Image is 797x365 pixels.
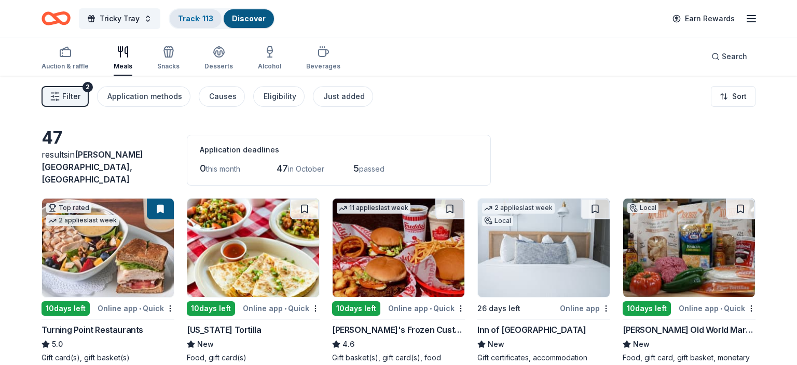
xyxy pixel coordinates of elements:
[482,216,513,226] div: Local
[388,302,465,315] div: Online app Quick
[720,304,722,313] span: •
[633,338,650,350] span: New
[666,9,741,28] a: Earn Rewards
[42,149,143,185] span: in
[42,301,90,316] div: 10 days left
[430,304,432,313] span: •
[52,338,63,350] span: 5.0
[332,353,465,363] div: Gift basket(s), gift card(s), food
[623,324,755,336] div: [PERSON_NAME] Old World Market
[313,86,373,107] button: Just added
[114,62,132,71] div: Meals
[477,324,586,336] div: Inn of [GEOGRAPHIC_DATA]
[178,14,213,23] a: Track· 113
[253,86,305,107] button: Eligibility
[332,198,465,363] a: Image for Freddy's Frozen Custard & Steakburgers11 applieslast week10days leftOnline app•Quick[PE...
[42,324,143,336] div: Turning Point Restaurants
[169,8,275,29] button: Track· 113Discover
[332,301,380,316] div: 10 days left
[97,86,190,107] button: Application methods
[200,144,478,156] div: Application deadlines
[42,128,174,148] div: 47
[187,301,235,316] div: 10 days left
[623,198,755,363] a: Image for Livoti's Old World MarketLocal10days leftOnline app•Quick[PERSON_NAME] Old World Market...
[337,203,410,214] div: 11 applies last week
[488,338,504,350] span: New
[157,62,180,71] div: Snacks
[42,148,174,186] div: results
[679,302,755,315] div: Online app Quick
[243,302,320,315] div: Online app Quick
[79,8,160,29] button: Tricky Tray
[623,199,755,297] img: Image for Livoti's Old World Market
[107,90,182,103] div: Application methods
[288,164,324,173] span: in October
[232,14,266,23] a: Discover
[333,199,464,297] img: Image for Freddy's Frozen Custard & Steakburgers
[187,199,319,297] img: Image for California Tortilla
[197,338,214,350] span: New
[42,41,89,76] button: Auction & raffle
[477,302,520,315] div: 26 days left
[722,50,747,63] span: Search
[258,41,281,76] button: Alcohol
[323,90,365,103] div: Just added
[732,90,747,103] span: Sort
[478,199,610,297] img: Image for Inn of Cape May
[187,324,261,336] div: [US_STATE] Tortilla
[204,62,233,71] div: Desserts
[42,149,143,185] span: [PERSON_NAME][GEOGRAPHIC_DATA], [GEOGRAPHIC_DATA]
[187,198,320,363] a: Image for California Tortilla10days leftOnline app•Quick[US_STATE] TortillaNewFood, gift card(s)
[627,203,658,213] div: Local
[258,62,281,71] div: Alcohol
[359,164,384,173] span: passed
[100,12,140,25] span: Tricky Tray
[209,90,237,103] div: Causes
[83,82,93,92] div: 2
[114,41,132,76] button: Meals
[42,62,89,71] div: Auction & raffle
[560,302,610,315] div: Online app
[703,46,755,67] button: Search
[206,164,240,173] span: this month
[623,353,755,363] div: Food, gift card, gift basket, monetary
[332,324,465,336] div: [PERSON_NAME]'s Frozen Custard & Steakburgers
[264,90,296,103] div: Eligibility
[277,163,288,174] span: 47
[46,215,119,226] div: 2 applies last week
[306,62,340,71] div: Beverages
[157,41,180,76] button: Snacks
[284,304,286,313] span: •
[42,198,174,363] a: Image for Turning Point RestaurantsTop rated2 applieslast week10days leftOnline app•QuickTurning ...
[42,6,71,31] a: Home
[199,86,245,107] button: Causes
[306,41,340,76] button: Beverages
[200,163,206,174] span: 0
[353,163,359,174] span: 5
[42,86,89,107] button: Filter2
[62,90,80,103] span: Filter
[46,203,91,213] div: Top rated
[204,41,233,76] button: Desserts
[98,302,174,315] div: Online app Quick
[342,338,354,350] span: 4.6
[42,353,174,363] div: Gift card(s), gift basket(s)
[187,353,320,363] div: Food, gift card(s)
[623,301,671,316] div: 10 days left
[482,203,555,214] div: 2 applies last week
[139,304,141,313] span: •
[711,86,755,107] button: Sort
[42,199,174,297] img: Image for Turning Point Restaurants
